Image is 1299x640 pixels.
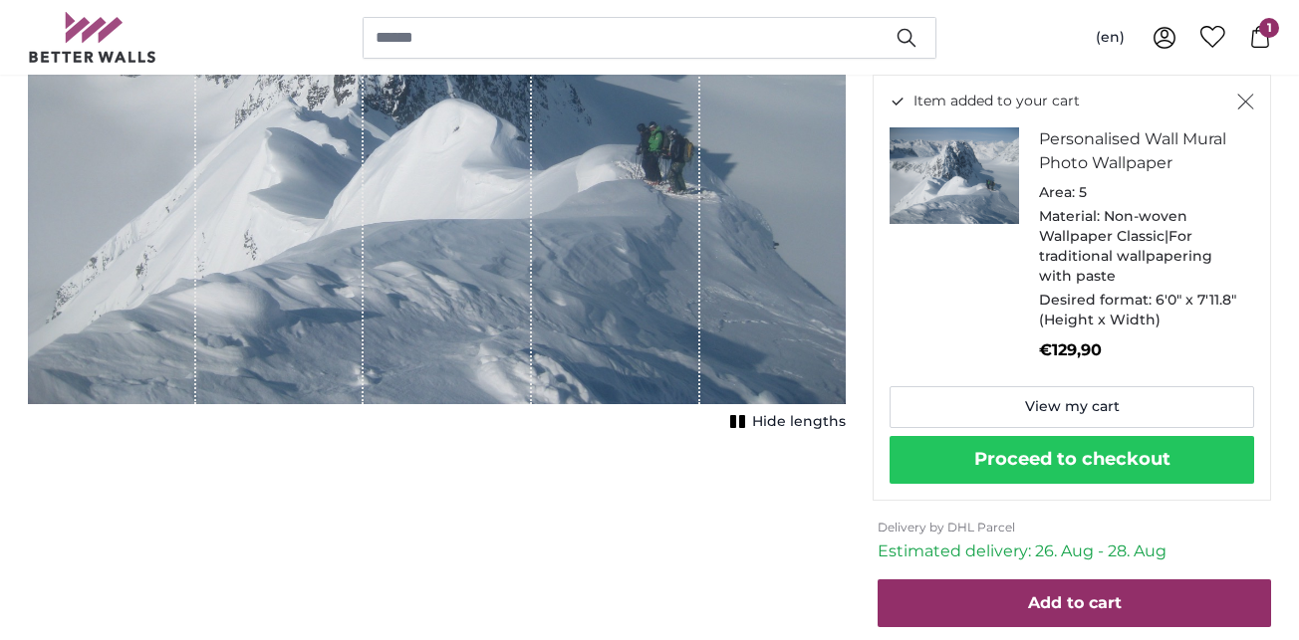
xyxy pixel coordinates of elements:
[1039,127,1238,175] h3: Personalised Wall Mural Photo Wallpaper
[873,75,1271,501] div: Item added to your cart
[913,92,1080,111] span: Item added to your cart
[878,520,1271,535] p: Delivery by DHL Parcel
[1237,92,1254,111] button: Close
[1039,183,1075,201] span: Area:
[1039,291,1236,328] span: 6'0" x 7'11.8" (Height x Width)
[1039,207,1100,225] span: Material:
[890,436,1254,484] button: Proceed to checkout
[28,12,157,63] img: Betterwalls
[878,579,1271,627] button: Add to cart
[1259,18,1279,38] span: 1
[878,539,1271,563] p: Estimated delivery: 26. Aug - 28. Aug
[724,408,846,436] button: Hide lengths
[1079,183,1087,201] span: 5
[1039,338,1238,362] p: €129,90
[890,127,1019,225] img: personalised-photo
[1039,291,1152,309] span: Desired format:
[890,386,1254,428] a: View my cart
[1039,207,1212,285] span: Non-woven Wallpaper Classic|For traditional wallpapering with paste
[1080,20,1141,56] button: (en)
[752,412,846,432] span: Hide lengths
[1028,593,1122,612] span: Add to cart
